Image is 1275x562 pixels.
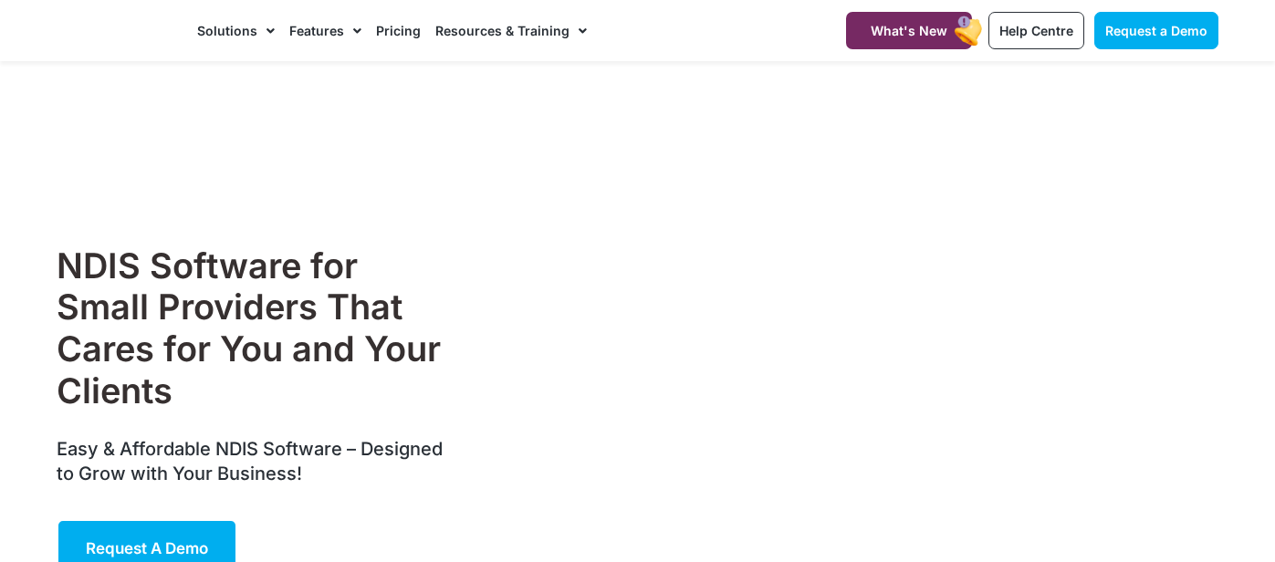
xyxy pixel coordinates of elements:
[988,12,1084,49] a: Help Centre
[1105,23,1207,38] span: Request a Demo
[86,539,208,557] span: Request a Demo
[57,438,443,484] span: Easy & Affordable NDIS Software – Designed to Grow with Your Business!
[57,245,452,411] h1: NDIS Software for Small Providers That Cares for You and Your Clients
[999,23,1073,38] span: Help Centre
[871,23,947,38] span: What's New
[1094,12,1218,49] a: Request a Demo
[56,17,179,45] img: CareMaster Logo
[846,12,972,49] a: What's New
